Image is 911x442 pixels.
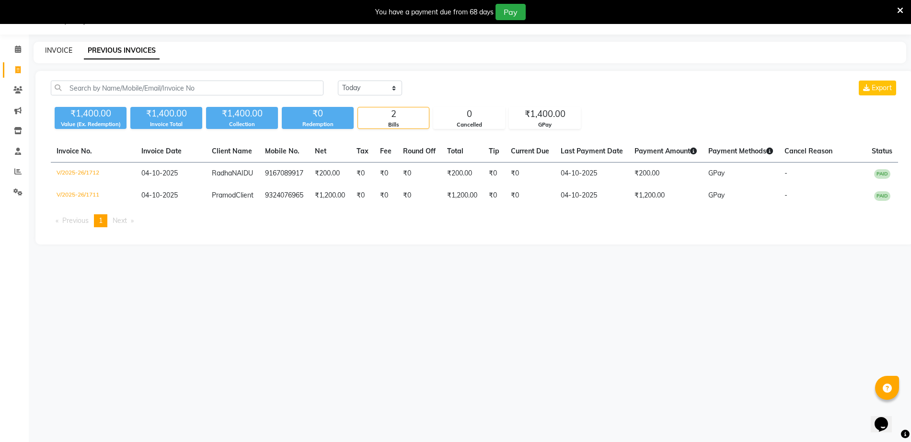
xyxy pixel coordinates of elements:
[259,163,309,185] td: 9167089917
[629,163,703,185] td: ₹200.00
[784,147,832,155] span: Cancel Reason
[282,120,354,128] div: Redemption
[483,163,505,185] td: ₹0
[45,46,72,55] a: INVOICE
[375,7,494,17] div: You have a payment due from 68 days
[55,120,127,128] div: Value (Ex. Redemption)
[259,185,309,207] td: 9324076965
[447,147,463,155] span: Total
[555,185,629,207] td: 04-10-2025
[265,147,300,155] span: Mobile No.
[509,107,580,121] div: ₹1,400.00
[374,185,397,207] td: ₹0
[505,185,555,207] td: ₹0
[380,147,392,155] span: Fee
[212,147,252,155] span: Client Name
[62,216,89,225] span: Previous
[236,191,254,199] span: Client
[206,107,278,120] div: ₹1,400.00
[84,42,160,59] a: PREVIOUS INVOICES
[351,185,374,207] td: ₹0
[634,147,697,155] span: Payment Amount
[351,163,374,185] td: ₹0
[51,214,898,227] nav: Pagination
[51,163,136,185] td: V/2025-26/1712
[55,107,127,120] div: ₹1,400.00
[434,107,505,121] div: 0
[561,147,623,155] span: Last Payment Date
[708,169,725,177] span: GPay
[374,163,397,185] td: ₹0
[872,147,892,155] span: Status
[315,147,326,155] span: Net
[309,185,351,207] td: ₹1,200.00
[784,191,787,199] span: -
[57,147,92,155] span: Invoice No.
[441,163,483,185] td: ₹200.00
[397,163,441,185] td: ₹0
[489,147,499,155] span: Tip
[784,169,787,177] span: -
[441,185,483,207] td: ₹1,200.00
[206,120,278,128] div: Collection
[874,169,890,179] span: PAID
[505,163,555,185] td: ₹0
[629,185,703,207] td: ₹1,200.00
[113,216,127,225] span: Next
[509,121,580,129] div: GPay
[859,81,896,95] button: Export
[130,120,202,128] div: Invoice Total
[309,163,351,185] td: ₹200.00
[871,404,901,432] iframe: chat widget
[282,107,354,120] div: ₹0
[232,169,253,177] span: NAIDU
[555,163,629,185] td: 04-10-2025
[141,191,178,199] span: 04-10-2025
[212,191,236,199] span: Pramod
[708,147,773,155] span: Payment Methods
[51,185,136,207] td: V/2025-26/1711
[434,121,505,129] div: Cancelled
[872,83,892,92] span: Export
[130,107,202,120] div: ₹1,400.00
[358,107,429,121] div: 2
[141,147,182,155] span: Invoice Date
[403,147,436,155] span: Round Off
[99,216,103,225] span: 1
[51,81,323,95] input: Search by Name/Mobile/Email/Invoice No
[496,4,526,20] button: Pay
[511,147,549,155] span: Current Due
[708,191,725,199] span: GPay
[483,185,505,207] td: ₹0
[212,169,232,177] span: Radha
[357,147,369,155] span: Tax
[397,185,441,207] td: ₹0
[874,191,890,201] span: PAID
[141,169,178,177] span: 04-10-2025
[358,121,429,129] div: Bills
